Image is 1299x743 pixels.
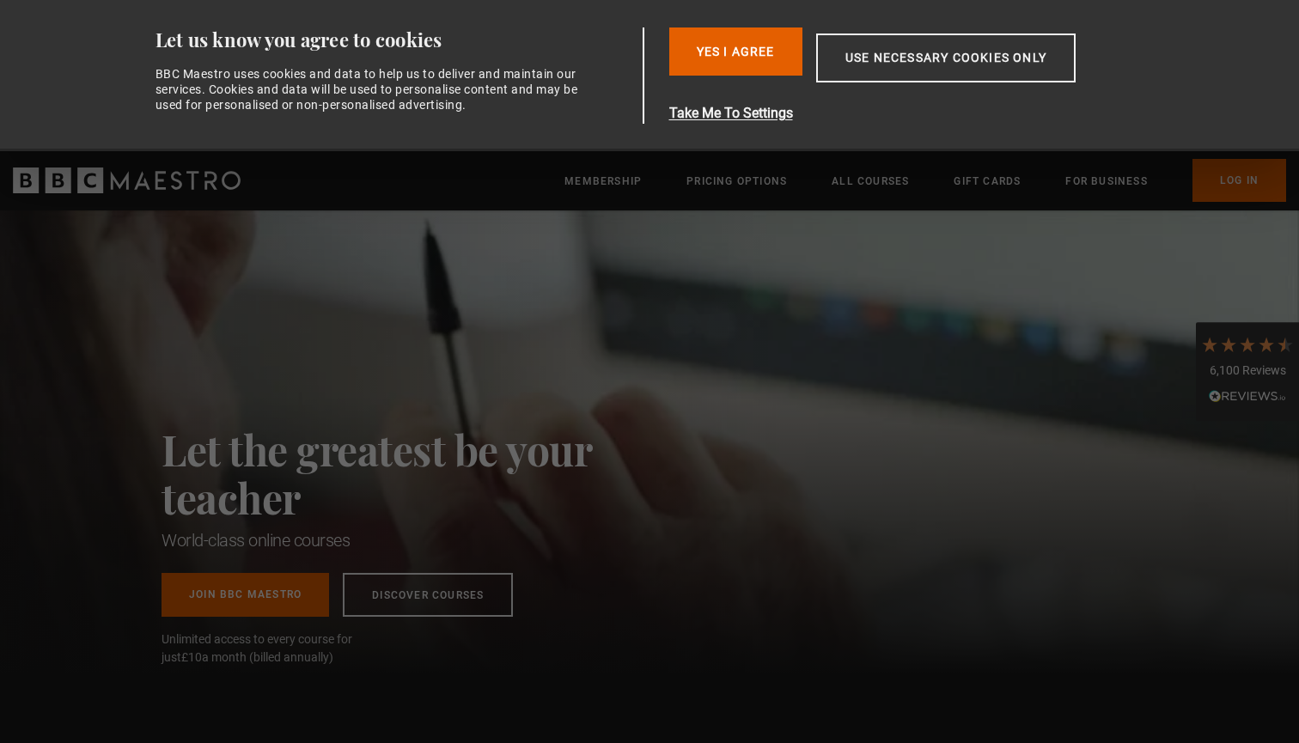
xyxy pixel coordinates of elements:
[1196,322,1299,422] div: 6,100 ReviewsRead All Reviews
[564,159,1286,202] nav: Primary
[13,167,241,193] svg: BBC Maestro
[1192,159,1286,202] a: Log In
[181,650,202,664] span: £10
[1065,173,1147,190] a: For business
[1200,387,1295,408] div: Read All Reviews
[156,66,589,113] div: BBC Maestro uses cookies and data to help us to deliver and maintain our services. Cookies and da...
[1209,390,1286,402] img: REVIEWS.io
[162,630,393,667] span: Unlimited access to every course for just a month (billed annually)
[156,27,637,52] div: Let us know you agree to cookies
[669,103,1157,124] button: Take Me To Settings
[1200,335,1295,354] div: 4.7 Stars
[816,33,1076,82] button: Use necessary cookies only
[162,528,668,552] h1: World-class online courses
[162,425,668,521] h2: Let the greatest be your teacher
[954,173,1021,190] a: Gift Cards
[1200,362,1295,380] div: 6,100 Reviews
[162,573,329,617] a: Join BBC Maestro
[343,573,513,617] a: Discover Courses
[832,173,909,190] a: All Courses
[686,173,787,190] a: Pricing Options
[669,27,802,76] button: Yes I Agree
[564,173,642,190] a: Membership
